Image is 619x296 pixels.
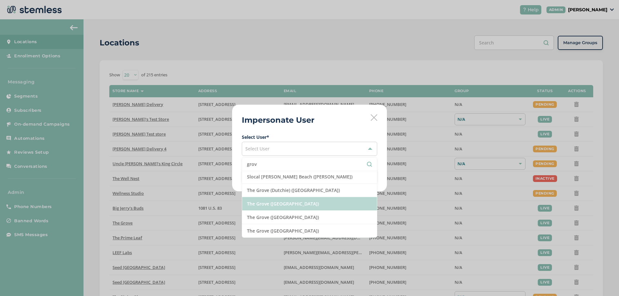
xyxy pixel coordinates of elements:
input: Search [247,161,372,167]
li: Slocal [PERSON_NAME] Beach ([PERSON_NAME]) [242,170,377,184]
h2: Impersonate User [242,114,314,126]
iframe: Chat Widget [587,265,619,296]
li: The Grove ([GEOGRAPHIC_DATA]) [242,211,377,224]
label: Select User [242,134,377,140]
li: The Grove ([GEOGRAPHIC_DATA]) [242,224,377,237]
li: The Grove ([GEOGRAPHIC_DATA]) [242,197,377,211]
span: Select User [245,146,270,152]
li: The Grove (Dutchie) ([GEOGRAPHIC_DATA]) [242,184,377,197]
